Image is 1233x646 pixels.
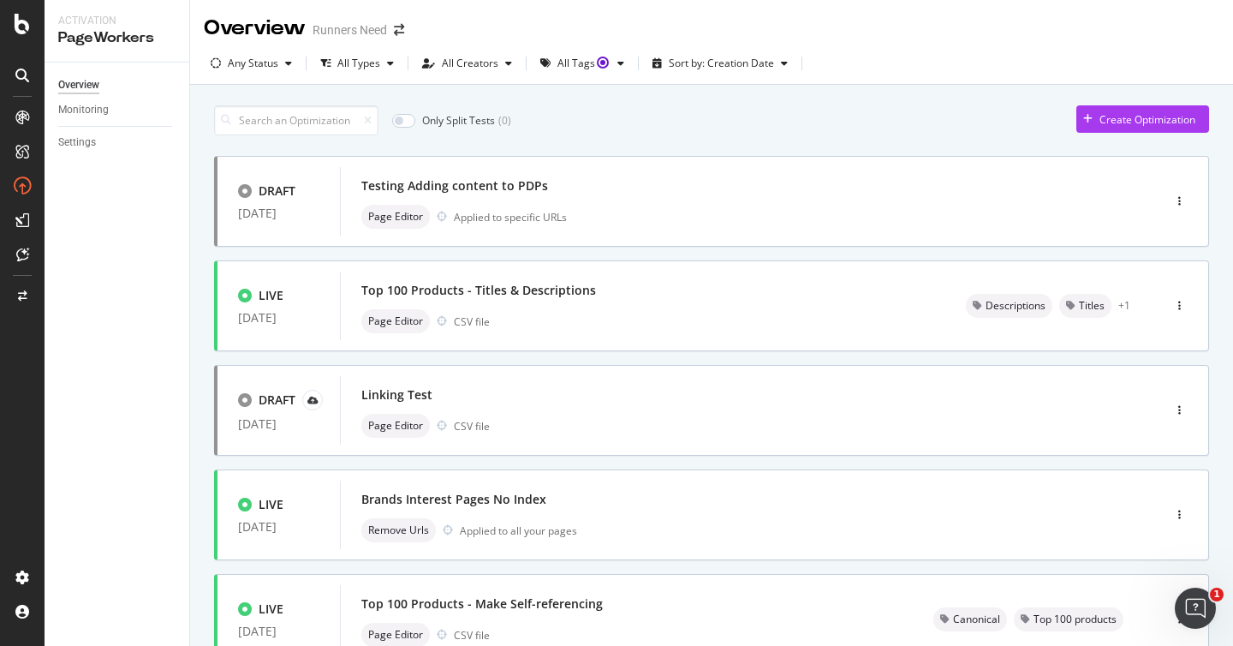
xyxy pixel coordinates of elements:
[259,601,283,618] div: LIVE
[58,101,109,119] div: Monitoring
[460,523,577,538] div: Applied to all your pages
[228,58,278,69] div: Any Status
[595,55,611,70] div: Tooltip anchor
[1014,607,1123,631] div: neutral label
[394,24,404,36] div: arrow-right-arrow-left
[1175,588,1216,629] iframe: Intercom live chat
[933,607,1007,631] div: neutral label
[953,614,1000,625] span: Canonical
[238,625,319,638] div: [DATE]
[1210,588,1224,601] span: 1
[498,113,511,128] div: ( 0 )
[986,301,1045,311] span: Descriptions
[1118,298,1130,313] div: + 1
[58,134,177,152] a: Settings
[646,50,795,77] button: Sort by: Creation Date
[238,520,319,534] div: [DATE]
[533,50,631,77] button: All TagsTooltip anchor
[368,316,423,326] span: Page Editor
[415,50,519,77] button: All Creators
[361,491,546,508] div: Brands Interest Pages No Index
[361,177,548,194] div: Testing Adding content to PDPs
[313,21,387,39] div: Runners Need
[58,101,177,119] a: Monitoring
[1099,112,1195,127] div: Create Optimization
[966,294,1052,318] div: neutral label
[361,414,430,438] div: neutral label
[368,212,423,222] span: Page Editor
[368,525,429,535] span: Remove Urls
[238,311,319,325] div: [DATE]
[214,105,378,135] input: Search an Optimization
[454,419,490,434] div: CSV file
[204,14,306,43] div: Overview
[361,595,603,613] div: Top 100 Products - Make Self-referencing
[454,314,490,329] div: CSV file
[1059,294,1111,318] div: neutral label
[368,630,423,640] span: Page Editor
[557,58,611,69] div: All Tags
[1076,105,1209,133] button: Create Optimization
[361,309,430,333] div: neutral label
[204,50,299,77] button: Any Status
[58,76,177,94] a: Overview
[238,417,319,431] div: [DATE]
[1079,301,1105,311] span: Titles
[454,210,567,224] div: Applied to specific URLs
[58,76,99,94] div: Overview
[259,496,283,513] div: LIVE
[58,134,96,152] div: Settings
[422,113,495,128] div: Only Split Tests
[361,518,436,542] div: neutral label
[259,287,283,304] div: LIVE
[361,386,432,404] div: Linking Test
[259,182,295,200] div: DRAFT
[58,14,176,28] div: Activation
[361,282,596,299] div: Top 100 Products - Titles & Descriptions
[58,28,176,48] div: PageWorkers
[368,421,423,431] span: Page Editor
[1033,614,1117,625] span: Top 100 products
[259,392,295,409] div: DRAFT
[238,206,319,220] div: [DATE]
[454,628,490,643] div: CSV file
[442,58,498,69] div: All Creators
[361,205,430,229] div: neutral label
[669,58,774,69] div: Sort by: Creation Date
[313,50,401,77] button: All Types
[337,58,380,69] div: All Types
